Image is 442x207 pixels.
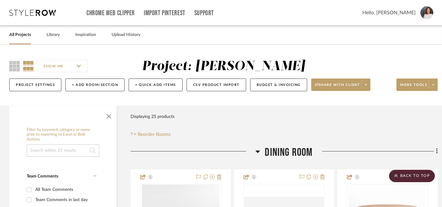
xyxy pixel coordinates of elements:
a: Support [194,11,214,16]
span: Hello, [PERSON_NAME] [362,9,416,16]
button: Budget & Invoicing [250,79,307,91]
button: More tools [396,79,438,91]
button: Close [103,109,115,121]
scroll-to-top-button: BACK TO TOP [389,170,435,182]
button: + Quick Add Items [129,79,183,91]
a: Upload History [112,31,140,39]
a: Inspiration [75,31,96,39]
button: Share with client [311,79,371,91]
h6: Filter by keyword, category or name prior to exporting to Excel or Bulk Actions [27,128,99,142]
div: Displaying 25 products [130,110,175,123]
div: All Team Comments [35,185,95,195]
a: All Projects [9,31,31,39]
img: avatar [420,6,433,19]
span: Dining Room [265,146,312,159]
a: Library [46,31,60,39]
span: Share with client [315,83,360,92]
button: CSV Product Import [187,79,246,91]
span: Reorder Rooms [138,131,170,138]
input: Search within 25 results [27,144,99,157]
button: Project Settings [9,79,61,91]
a: Import Pinterest [144,11,185,16]
a: Chrome Web Clipper [86,11,135,16]
span: Team Comments [27,174,58,178]
div: Team Comments in last day [35,195,95,205]
div: Project: [PERSON_NAME] [142,60,305,73]
span: More tools [400,83,427,92]
button: Reorder Rooms [130,131,170,138]
button: + Add Room/Section [65,79,125,91]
